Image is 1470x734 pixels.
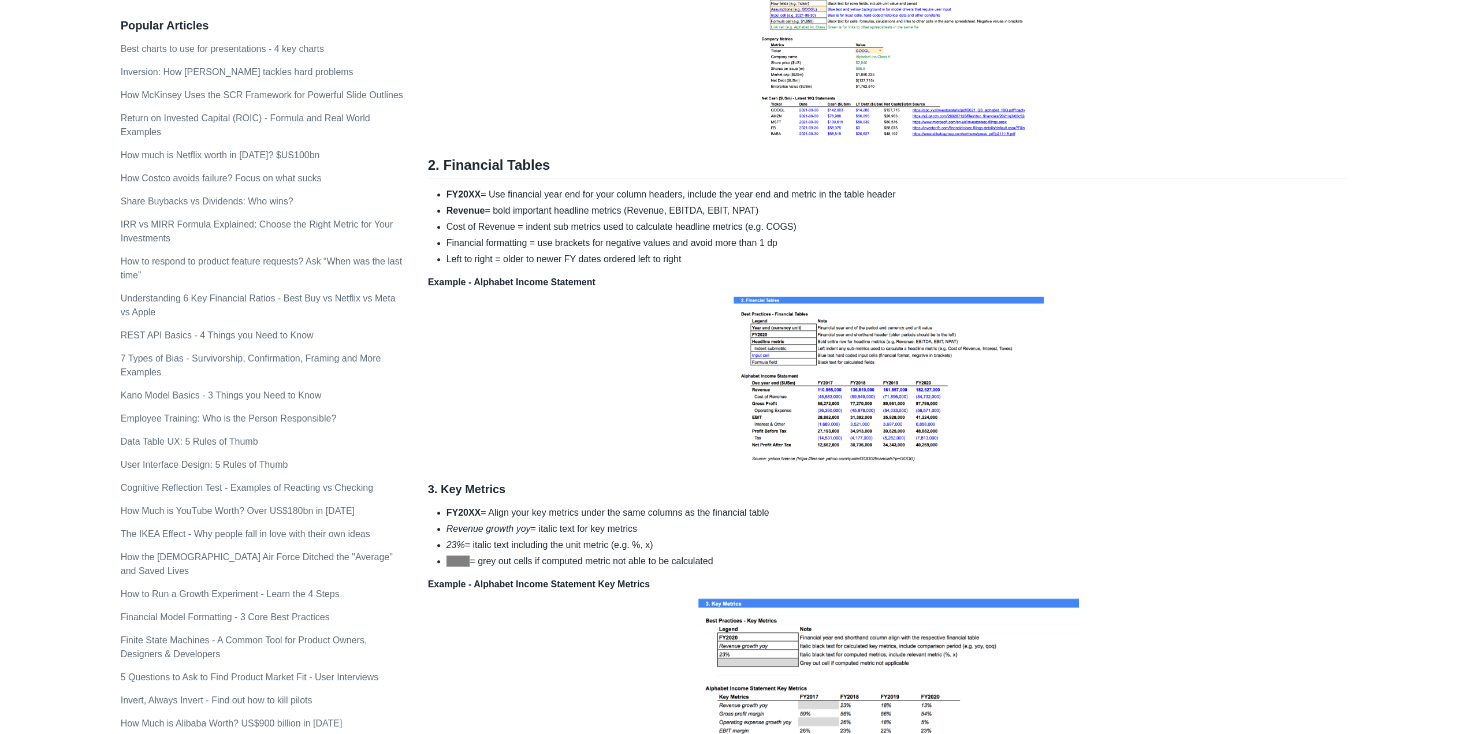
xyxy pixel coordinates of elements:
[446,556,470,567] span: Grey
[121,18,404,33] h3: Popular Articles
[446,524,531,534] em: Revenue growth yoy
[446,188,1350,202] li: = Use financial year end for your column headers, include the year end and metric in the table he...
[121,413,337,423] a: Employee Training: Who is the Person Responsible?
[121,150,320,160] a: How much is Netflix worth in [DATE]? $US100bn
[121,256,402,280] a: How to respond to product feature requests? Ask “When was the last time”
[121,44,324,54] a: Best charts to use for presentations - 4 key charts
[121,483,373,493] a: Cognitive Reflection Test - Examples of Reacting vs Checking
[446,554,1350,568] li: = grey out cells if computed metric not able to be calculated
[446,189,481,199] strong: FY20XX
[446,236,1350,250] li: Financial formatting = use brackets for negative values and avoid more than 1 dp
[121,695,312,705] a: Invert, Always Invert - Find out how to kill pilots
[121,460,288,470] a: User Interface Design: 5 Rules of Thumb
[121,196,293,206] a: Share Buybacks vs Dividends: Who wins?
[446,522,1350,536] li: = italic text for key metrics
[121,330,314,340] a: REST API Basics - 4 Things you Need to Know
[121,353,381,377] a: 7 Types of Bias - Survivorship, Confirmation, Framing and More Examples
[121,293,396,317] a: Understanding 6 Key Financial Ratios - Best Buy vs Netflix vs Meta vs Apple
[731,289,1047,468] img: TABLE
[446,252,1350,266] li: Left to right = older to newer FY dates ordered left to right
[446,506,1350,520] li: = Align your key metrics under the same columns as the financial table
[428,157,1350,178] h2: 2. Financial Tables
[121,589,340,599] a: How to Run a Growth Experiment - Learn the 4 Steps
[446,206,485,215] strong: Revenue
[121,635,367,659] a: Finite State Machines - A Common Tool for Product Owners, Designers & Developers
[121,612,330,622] a: Financial Model Formatting - 3 Core Best Practices
[121,437,258,446] a: Data Table UX: 5 Rules of Thumb
[428,277,596,287] strong: Example - Alphabet Income Statement
[121,672,378,682] a: 5 Questions to Ask to Find Product Market Fit - User Interviews
[446,538,1350,552] li: = italic text including the unit metric (e.g. %, x)
[121,90,403,100] a: How McKinsey Uses the SCR Framework for Powerful Slide Outlines
[121,390,321,400] a: Kano Model Basics - 3 Things you Need to Know
[121,67,353,77] a: Inversion: How [PERSON_NAME] tackles hard problems
[446,220,1350,234] li: Cost of Revenue = indent sub metrics used to calculate headline metrics (e.g. COGS)
[446,204,1350,218] li: = bold important headline metrics (Revenue, EBITDA, EBIT, NPAT)
[446,508,481,517] strong: FY20XX
[121,506,355,516] a: How Much is YouTube Worth? Over US$180bn in [DATE]
[121,113,370,137] a: Return on Invested Capital (ROIC) - Formula and Real World Examples
[121,219,393,243] a: IRR vs MIRR Formula Explained: Choose the Right Metric for Your Investments
[121,173,322,183] a: How Costco avoids failure? Focus on what sucks
[428,579,650,589] strong: Example - Alphabet Income Statement Key Metrics
[428,482,1350,497] h3: 3. Key Metrics
[121,552,393,576] a: How the [DEMOGRAPHIC_DATA] Air Force Ditched the "Average" and Saved Lives
[121,529,370,539] a: The IKEA Effect - Why people fall in love with their own ideas
[121,718,343,728] a: How Much is Alibaba Worth? US$900 billion in [DATE]
[446,540,465,550] em: 23%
